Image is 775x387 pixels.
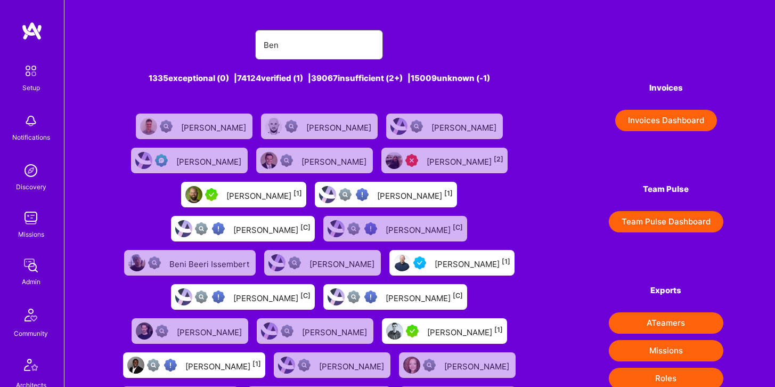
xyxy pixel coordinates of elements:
a: User AvatarNot ScrubbedBeni Beeri Issembert [120,246,260,280]
div: [PERSON_NAME] [319,358,386,372]
img: Not fully vetted [347,222,360,235]
button: Team Pulse Dashboard [609,211,723,232]
img: bell [20,110,42,132]
div: Notifications [12,132,50,143]
div: [PERSON_NAME] [226,188,302,201]
img: User Avatar [268,254,285,271]
img: User Avatar [403,357,420,374]
div: [PERSON_NAME] [386,290,463,304]
a: User AvatarEvaluation Call Pending[PERSON_NAME] [127,143,252,178]
img: High Potential User [212,291,225,303]
img: Not Scrubbed [280,154,293,167]
img: User Avatar [394,254,411,271]
img: User Avatar [185,186,202,203]
img: Vetted A.Teamer [413,256,426,269]
div: [PERSON_NAME] [185,358,261,372]
img: High Potential User [364,291,377,303]
div: [PERSON_NAME] [309,256,377,270]
h4: Exports [609,286,723,295]
sup: [C] [453,223,463,231]
button: ATeamers [609,312,723,334]
div: [PERSON_NAME] [302,324,369,338]
img: User Avatar [135,152,152,169]
div: 1335 exceptional (0) | 74124 verified (1) | 39067 insufficient (2+) | 15009 unknown (-1) [116,72,522,84]
img: High Potential User [212,222,225,235]
div: [PERSON_NAME] [427,324,503,338]
a: User AvatarNot Scrubbed[PERSON_NAME] [252,314,378,348]
a: User AvatarUnqualified[PERSON_NAME][2] [377,143,512,178]
div: [PERSON_NAME] [444,358,511,372]
img: Not Scrubbed [410,120,423,133]
img: A.Teamer in Residence [406,325,419,337]
img: admin teamwork [20,255,42,276]
img: Not Scrubbed [156,325,168,337]
sup: [1] [252,360,261,368]
a: User AvatarNot Scrubbed[PERSON_NAME] [382,109,507,143]
button: Invoices Dashboard [615,110,717,131]
img: User Avatar [261,322,278,340]
sup: [1] [502,257,510,265]
img: User Avatar [278,357,295,374]
img: User Avatar [175,288,192,305]
img: User Avatar [390,118,407,135]
img: Unqualified [405,154,418,167]
div: Admin [22,276,40,287]
a: User AvatarA.Teamer in Residence[PERSON_NAME][1] [378,314,511,348]
img: User Avatar [265,118,282,135]
div: Discovery [16,181,46,192]
div: [PERSON_NAME] [233,222,311,236]
img: Not fully vetted [147,359,160,372]
img: User Avatar [260,152,278,169]
img: Not fully vetted [339,188,352,201]
img: Not Scrubbed [148,256,161,269]
img: User Avatar [386,152,403,169]
a: User AvatarNot Scrubbed[PERSON_NAME] [127,314,252,348]
div: [PERSON_NAME] [435,256,510,270]
img: User Avatar [319,186,336,203]
img: teamwork [20,207,42,229]
div: Community [14,328,48,339]
a: Invoices Dashboard [609,110,723,131]
a: User AvatarA.Teamer in Residence[PERSON_NAME][1] [177,178,311,212]
img: User Avatar [328,220,345,237]
sup: [1] [444,189,453,197]
img: Not fully vetted [195,291,208,303]
a: User AvatarNot Scrubbed[PERSON_NAME] [270,348,395,382]
sup: [C] [453,292,463,300]
div: [PERSON_NAME] [377,188,453,201]
div: [PERSON_NAME] [181,119,248,133]
div: Beni Beeri Issembert [169,256,251,270]
img: setup [20,60,42,82]
a: User AvatarNot fully vettedHigh Potential User[PERSON_NAME][C] [167,212,319,246]
img: High Potential User [356,188,369,201]
a: User AvatarNot fully vettedHigh Potential User[PERSON_NAME][C] [319,212,471,246]
div: [PERSON_NAME] [427,154,503,167]
a: User AvatarNot Scrubbed[PERSON_NAME] [260,246,385,280]
div: [PERSON_NAME] [176,154,243,167]
h4: Invoices [609,83,723,93]
img: High Potential User [364,222,377,235]
img: Community [18,302,44,328]
input: Search for an A-Teamer [264,31,374,59]
img: logo [21,21,43,41]
h4: Team Pulse [609,184,723,194]
img: discovery [20,160,42,181]
div: [PERSON_NAME] [306,119,373,133]
sup: [1] [293,189,302,197]
a: User AvatarNot Scrubbed[PERSON_NAME] [132,109,257,143]
a: User AvatarVetted A.Teamer[PERSON_NAME][1] [385,246,519,280]
img: Not Scrubbed [285,120,298,133]
a: User AvatarNot fully vettedHigh Potential User[PERSON_NAME][C] [167,280,319,314]
sup: [C] [300,292,311,300]
img: User Avatar [127,357,144,374]
img: Not Scrubbed [288,256,301,269]
sup: [2] [494,155,503,163]
a: User AvatarNot fully vettedHigh Potential User[PERSON_NAME][1] [119,348,270,382]
img: Architects [18,354,44,380]
img: Not Scrubbed [281,325,293,337]
div: Missions [18,229,44,240]
sup: [1] [494,326,503,334]
img: Not fully vetted [347,291,360,303]
img: Not fully vetted [195,222,208,235]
